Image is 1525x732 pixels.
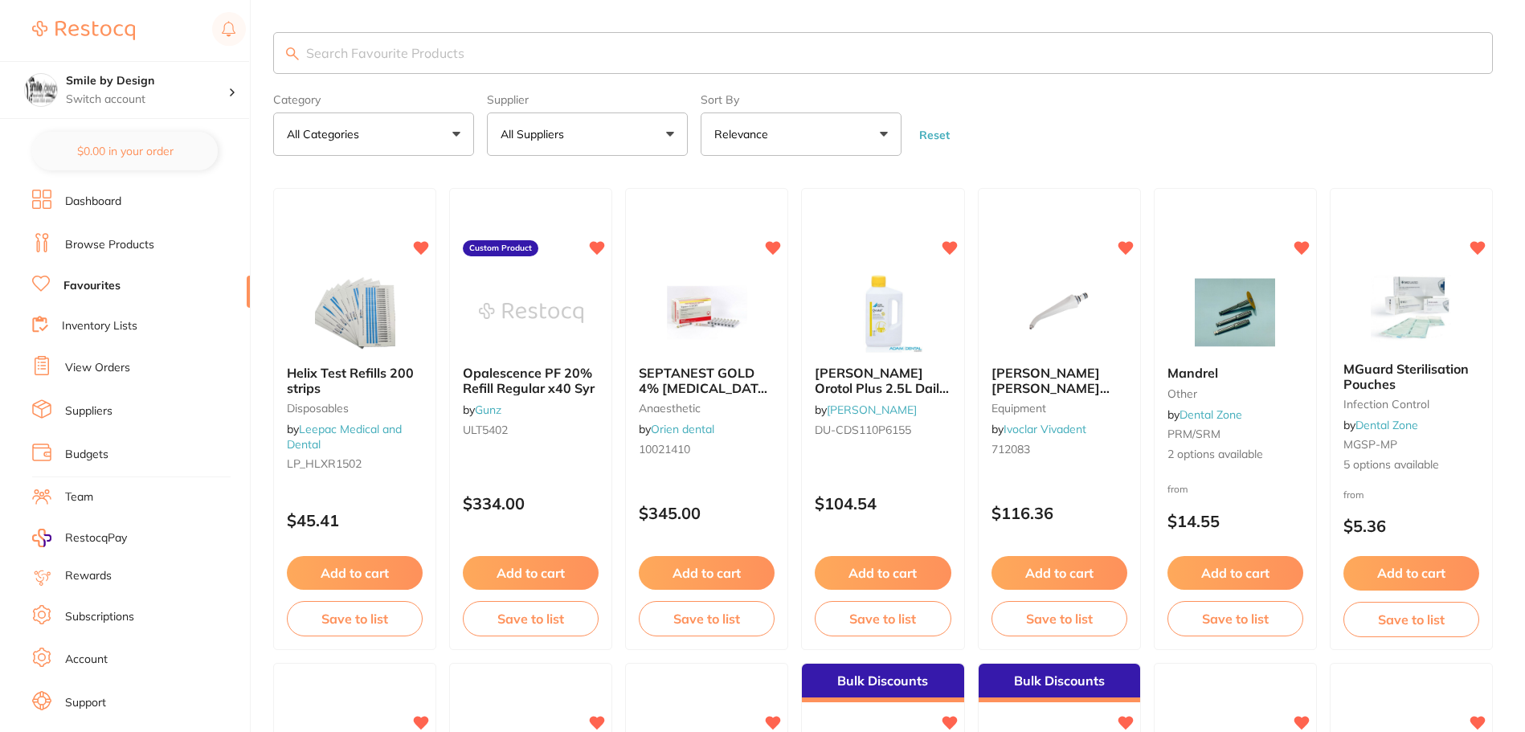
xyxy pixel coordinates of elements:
[32,12,135,49] a: Restocq Logo
[287,365,414,395] span: Helix Test Refills 200 strips
[32,132,218,170] button: $0.00 in your order
[32,529,127,547] a: RestocqPay
[63,278,121,294] a: Favourites
[463,365,595,395] span: Opalescence PF 20% Refill Regular x40 Syr
[66,92,228,108] p: Switch account
[287,601,423,636] button: Save to list
[815,601,951,636] button: Save to list
[1343,457,1479,473] span: 5 options available
[701,112,902,156] button: Relevance
[639,442,690,456] span: 10021410
[287,511,423,530] p: $45.41
[991,442,1030,456] span: 712083
[802,664,963,702] div: Bulk Discounts
[1343,437,1397,452] span: MGSP-MP
[639,504,775,522] p: $345.00
[273,32,1493,74] input: Search Favourite Products
[1007,272,1111,353] img: Stern Weber Syringe Tip (95520612)
[287,422,402,451] span: by
[1343,602,1479,637] button: Save to list
[1343,418,1418,432] span: by
[287,422,402,451] a: Leepac Medical and Dental
[65,695,106,711] a: Support
[65,237,154,253] a: Browse Products
[1343,361,1469,391] span: MGuard Sterilisation Pouches
[979,664,1140,702] div: Bulk Discounts
[1167,447,1303,463] span: 2 options available
[1167,427,1220,441] span: PRM/SRM
[65,447,108,463] a: Budgets
[32,529,51,547] img: RestocqPay
[815,365,949,411] span: [PERSON_NAME] Orotol Plus 2.5L Daily Suction Cleaning
[65,652,108,668] a: Account
[991,504,1127,522] p: $116.36
[273,112,474,156] button: All Categories
[991,601,1127,636] button: Save to list
[1343,398,1479,411] small: Infection Control
[1167,365,1218,381] span: Mandrel
[639,556,775,590] button: Add to cart
[827,403,917,417] a: [PERSON_NAME]
[475,403,501,417] a: Gunz
[639,601,775,636] button: Save to list
[815,494,951,513] p: $104.54
[1359,268,1463,349] img: MGuard Sterilisation Pouches
[651,422,714,436] a: Orien dental
[639,366,775,395] b: SEPTANEST GOLD 4% Articaine with 1:100000 Adrenalin 2.2ml, Box of 100
[32,21,135,40] img: Restocq Logo
[463,366,599,395] b: Opalescence PF 20% Refill Regular x40 Syr
[1343,489,1364,501] span: from
[991,366,1127,395] b: Stern Weber Syringe Tip (95520612)
[463,403,501,417] span: by
[463,494,599,513] p: $334.00
[501,126,570,142] p: All Suppliers
[66,73,228,89] h4: Smile by Design
[62,318,137,334] a: Inventory Lists
[1004,422,1086,436] a: Ivoclar Vivadent
[639,402,775,415] small: anaesthetic
[65,489,93,505] a: Team
[25,74,57,106] img: Smile by Design
[287,366,423,395] b: Helix Test Refills 200 strips
[1167,366,1303,380] b: Mandrel
[487,112,688,156] button: All Suppliers
[815,423,911,437] span: DU-CDS110P6155
[65,530,127,546] span: RestocqPay
[1167,601,1303,636] button: Save to list
[463,601,599,636] button: Save to list
[1167,556,1303,590] button: Add to cart
[463,240,538,256] label: Custom Product
[273,93,474,106] label: Category
[287,402,423,415] small: disposables
[65,609,134,625] a: Subscriptions
[1167,483,1188,495] span: from
[991,365,1110,425] span: [PERSON_NAME] [PERSON_NAME] Syringe Tip (95520612)
[65,403,112,419] a: Suppliers
[1343,556,1479,590] button: Add to cart
[815,556,951,590] button: Add to cart
[831,272,935,353] img: Durr Orotol Plus 2.5L Daily Suction Cleaning
[65,568,112,584] a: Rewards
[815,403,917,417] span: by
[303,272,407,353] img: Helix Test Refills 200 strips
[1183,272,1287,353] img: Mandrel
[701,93,902,106] label: Sort By
[991,402,1127,415] small: equipment
[1180,407,1242,422] a: Dental Zone
[1167,512,1303,530] p: $14.55
[65,360,130,376] a: View Orders
[1343,517,1479,535] p: $5.36
[479,272,583,353] img: Opalescence PF 20% Refill Regular x40 Syr
[287,556,423,590] button: Add to cart
[1167,407,1242,422] span: by
[815,366,951,395] b: Durr Orotol Plus 2.5L Daily Suction Cleaning
[1167,387,1303,400] small: other
[65,194,121,210] a: Dashboard
[463,556,599,590] button: Add to cart
[287,126,366,142] p: All Categories
[714,126,775,142] p: Relevance
[463,423,508,437] span: ULT5402
[1355,418,1418,432] a: Dental Zone
[1343,362,1479,391] b: MGuard Sterilisation Pouches
[639,422,714,436] span: by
